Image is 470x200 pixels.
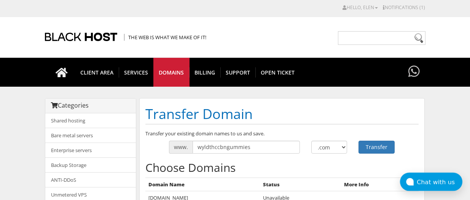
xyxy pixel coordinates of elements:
a: CLIENT AREA [75,58,119,87]
span: SERVICES [119,67,154,78]
span: Domains [153,67,190,78]
span: CLIENT AREA [75,67,119,78]
span: The Web is what we make of it! [124,34,206,41]
a: Have questions? [406,58,422,86]
a: Enterprise servers [45,143,136,158]
a: Go to homepage [48,58,75,87]
span: Support [220,67,256,78]
p: Transfer your existing domain names to us and save. [145,130,419,137]
a: Shared hosting [45,113,136,128]
a: Hello, Elen [343,4,378,11]
a: Billing [189,58,221,87]
th: More Info [341,178,418,191]
a: Bare metal servers [45,128,136,143]
button: Chat with us [400,173,462,191]
th: Status [260,178,341,191]
th: Domain Name [145,178,260,191]
h2: Choose Domains [145,161,419,174]
a: ANTI-DDoS [45,172,136,187]
span: Billing [189,67,221,78]
span: www. [169,141,193,154]
a: Notifications (1) [383,4,425,11]
div: Chat with us [417,178,462,186]
span: Open Ticket [255,67,300,78]
button: Transfer [358,141,395,154]
a: Backup Storage [45,157,136,173]
input: Need help? [338,31,425,45]
h3: Categories [51,102,130,109]
a: Open Ticket [255,58,300,87]
a: Support [220,58,256,87]
h1: Transfer Domain [145,104,419,124]
a: Domains [153,58,190,87]
a: SERVICES [119,58,154,87]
